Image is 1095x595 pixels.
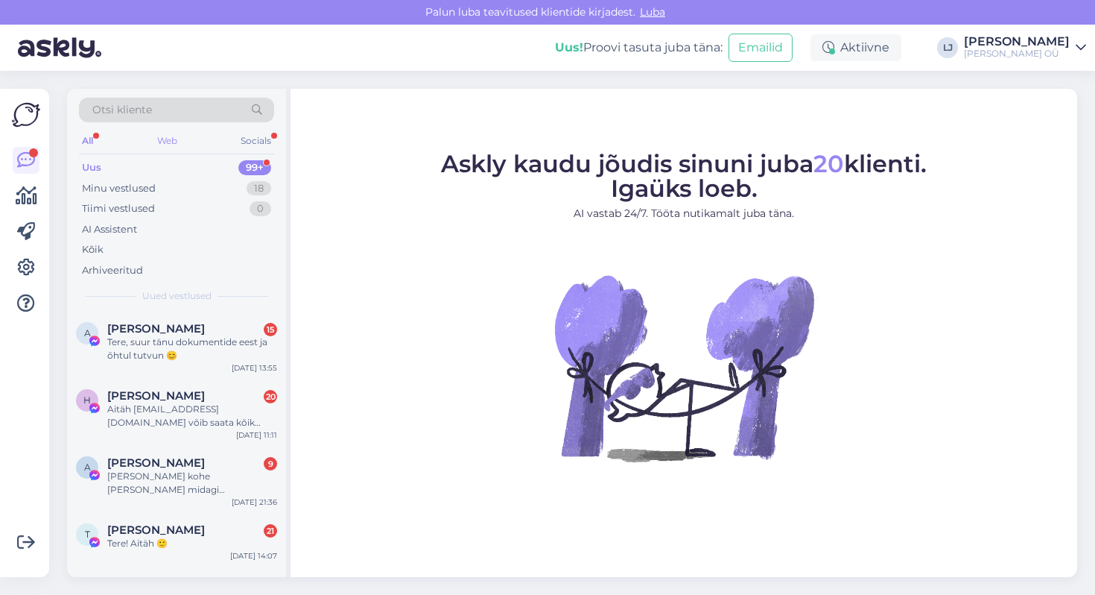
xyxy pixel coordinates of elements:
div: Socials [238,131,274,151]
span: A [84,462,91,473]
div: Arhiveeritud [82,263,143,278]
img: Askly Logo [12,101,40,129]
div: 20 [264,390,277,403]
div: Web [154,131,180,151]
a: [PERSON_NAME][PERSON_NAME] OÜ [964,36,1086,60]
div: Tere, suur tänu dokumentide eest ja õhtul tutvun 😊 [107,336,277,362]
div: 99+ [238,160,271,175]
button: Emailid [729,34,793,62]
div: [PERSON_NAME] kohe [PERSON_NAME] midagi otsimuststud saame [107,470,277,497]
div: [DATE] 13:55 [232,362,277,374]
span: Anella Jürgens [107,322,205,336]
span: Angela Kurin [107,456,205,470]
b: Uus! [555,40,583,54]
div: 9 [264,457,277,470]
span: Otsi kliente [92,102,152,118]
div: Aitäh [EMAIL_ADDRESS][DOMAIN_NAME] võib saata kõik [PERSON_NAME] [PERSON_NAME] palun see turistim... [107,403,277,429]
span: 20 [813,149,844,178]
div: All [79,131,96,151]
div: Aktiivne [810,34,901,61]
img: No Chat active [550,233,818,502]
div: 0 [250,201,271,216]
div: Minu vestlused [82,181,156,196]
span: Triinu Kirimägi [107,523,205,537]
span: H [83,394,91,406]
div: AI Assistent [82,222,137,237]
div: [DATE] 14:07 [230,550,277,561]
div: Tere! Aitäh 🙂 [107,537,277,550]
div: [DATE] 11:11 [236,429,277,441]
span: T [85,529,90,540]
span: Askly kaudu jõudis sinuni juba klienti. Igaüks loeb. [441,149,927,203]
span: Luba [635,5,670,19]
div: Uus [82,160,101,175]
div: LJ [937,37,958,58]
span: Uued vestlused [142,289,212,303]
div: [DATE] 21:36 [232,497,277,508]
span: A [84,327,91,339]
span: Helina Rooba [107,389,205,403]
div: [PERSON_NAME] [964,36,1070,48]
div: Proovi tasuta juba täna: [555,39,723,57]
div: 21 [264,524,277,538]
p: AI vastab 24/7. Tööta nutikamalt juba täna. [441,206,927,221]
div: [PERSON_NAME] OÜ [964,48,1070,60]
div: Tiimi vestlused [82,201,155,216]
div: 18 [247,181,271,196]
div: 15 [264,323,277,336]
div: Kõik [82,242,104,257]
